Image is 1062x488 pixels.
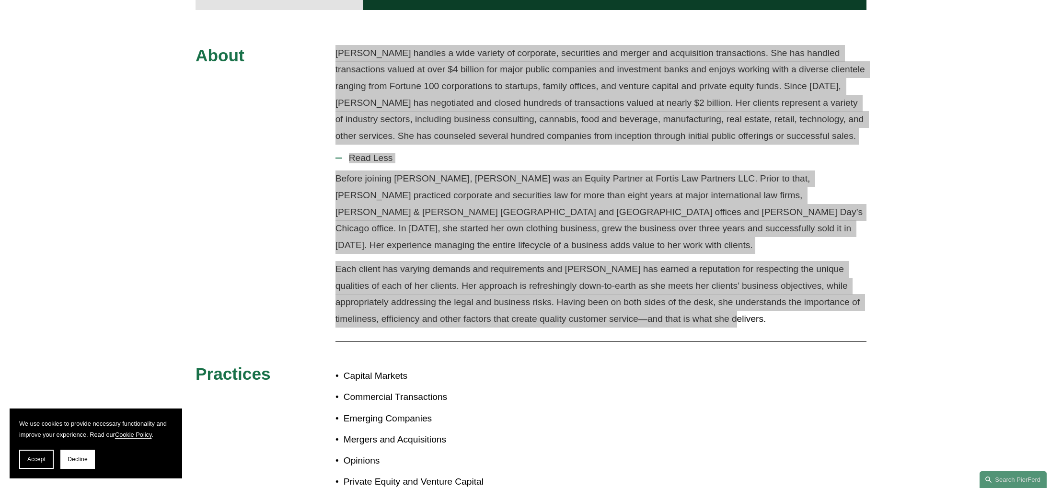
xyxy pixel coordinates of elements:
p: Emerging Companies [344,410,531,427]
span: Practices [196,364,271,383]
p: Capital Markets [344,368,531,385]
p: Opinions [344,453,531,469]
button: Read Less [335,146,866,170]
p: [PERSON_NAME] handles a wide variety of corporate, securities and merger and acquisition transact... [335,45,866,144]
span: Decline [68,456,88,463]
p: Commercial Transactions [344,389,531,406]
p: We use cookies to provide necessary functionality and improve your experience. Read our . [19,418,173,440]
span: Accept [27,456,46,463]
span: Read Less [342,153,866,163]
div: Read Less [335,170,866,334]
span: About [196,46,244,65]
section: Cookie banner [10,409,182,478]
button: Accept [19,450,54,469]
p: Before joining [PERSON_NAME], [PERSON_NAME] was an Equity Partner at Fortis Law Partners LLC. Pri... [335,170,866,253]
a: Search this site [980,471,1047,488]
a: Cookie Policy [115,431,152,438]
p: Each client has varying demands and requirements and [PERSON_NAME] has earned a reputation for re... [335,261,866,327]
p: Mergers and Acquisitions [344,431,531,448]
button: Decline [60,450,95,469]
